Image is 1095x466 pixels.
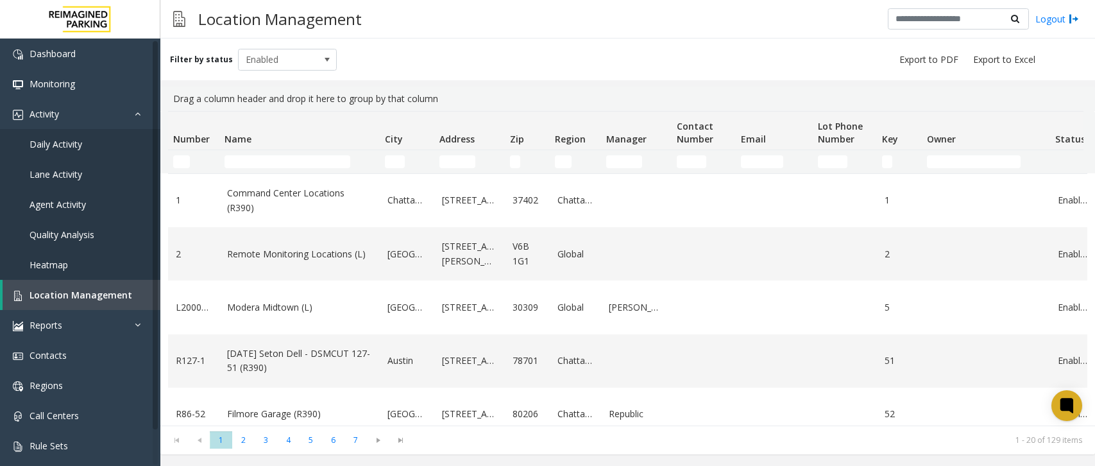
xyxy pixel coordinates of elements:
span: Address [439,133,475,145]
a: Enabled [1058,300,1087,315]
img: logout [1069,12,1079,26]
img: 'icon' [13,110,23,120]
input: Owner Filter [927,155,1021,168]
td: Key Filter [877,150,922,173]
span: Page 2 [232,431,255,449]
h3: Location Management [192,3,368,35]
span: Go to the last page [392,435,409,445]
td: Number Filter [168,150,219,173]
img: 'icon' [13,411,23,422]
span: Call Centers [30,410,79,422]
img: 'icon' [13,442,23,452]
a: Modera Midtown (L) [227,300,372,315]
input: Contact Number Filter [677,155,706,168]
div: Data table [160,111,1095,426]
span: Page 4 [277,431,300,449]
a: Chattanooga [557,354,593,368]
span: Go to the last page [389,431,412,449]
a: 2 [885,247,914,261]
span: Contacts [30,349,67,361]
img: 'icon' [13,80,23,90]
input: Name Filter [225,155,350,168]
input: Address Filter [439,155,475,168]
img: 'icon' [13,321,23,331]
span: Reports [30,319,62,331]
a: [GEOGRAPHIC_DATA] [387,300,427,315]
td: Status Filter [1050,150,1095,173]
a: [PERSON_NAME] [609,300,664,315]
a: Logout [1035,12,1079,26]
img: 'icon' [13,49,23,60]
a: Chattanooga [387,193,427,207]
span: Page 1 [210,431,232,449]
kendo-pager-info: 1 - 20 of 129 items [420,435,1082,445]
input: Number Filter [173,155,190,168]
input: Key Filter [882,155,892,168]
a: [STREET_ADDRESS] [442,300,497,315]
input: Zip Filter [510,155,520,168]
img: 'icon' [13,381,23,392]
span: Owner [927,133,956,145]
a: 80206 [513,407,542,421]
span: Email [741,133,766,145]
a: 2 [176,247,212,261]
a: Location Management [3,280,160,310]
span: Name [225,133,251,145]
input: Lot Phone Number Filter [818,155,847,168]
a: Global [557,247,593,261]
td: Address Filter [434,150,505,173]
span: City [385,133,403,145]
img: 'icon' [13,351,23,361]
img: 'icon' [13,291,23,301]
span: Daily Activity [30,138,82,150]
td: Zip Filter [505,150,550,173]
a: 78701 [513,354,542,368]
input: Region Filter [555,155,572,168]
span: Number [173,133,210,145]
th: Status [1050,112,1095,150]
a: [DATE] Seton Dell - DSMCUT 127-51 (R390) [227,347,372,375]
td: Contact Number Filter [672,150,736,173]
a: 1 [176,193,212,207]
td: Lot Phone Number Filter [813,150,877,173]
a: L20000500 [176,300,212,315]
a: [STREET_ADDRESS][PERSON_NAME] [442,239,497,268]
button: Export to Excel [968,51,1040,69]
a: Global [557,300,593,315]
a: 37402 [513,193,542,207]
input: Manager Filter [606,155,642,168]
span: Contact Number [677,120,713,145]
a: 1 [885,193,914,207]
a: Enabled [1058,354,1087,368]
a: Remote Monitoring Locations (L) [227,247,372,261]
span: Zip [510,133,524,145]
span: Agent Activity [30,198,86,211]
a: Command Center Locations (R390) [227,186,372,215]
td: Email Filter [736,150,813,173]
td: Manager Filter [601,150,672,173]
a: [STREET_ADDRESS] [442,354,497,368]
td: City Filter [380,150,434,173]
span: Page 7 [344,431,367,449]
span: Monitoring [30,78,75,90]
span: Dashboard [30,47,76,60]
a: 52 [885,407,914,421]
a: Enabled [1058,247,1087,261]
span: Go to the next page [369,435,387,445]
div: Drag a column header and drop it here to group by that column [168,87,1087,111]
span: Export to PDF [899,53,958,66]
a: 5 [885,300,914,315]
span: Export to Excel [973,53,1035,66]
span: Lane Activity [30,168,82,180]
a: Chattanooga [557,407,593,421]
button: Export to PDF [894,51,963,69]
span: Page 3 [255,431,277,449]
span: Page 6 [322,431,344,449]
span: Go to the next page [367,431,389,449]
span: Location Management [30,289,132,301]
input: City Filter [385,155,405,168]
a: R86-52 [176,407,212,421]
span: Page 5 [300,431,322,449]
a: [STREET_ADDRESS] [442,407,497,421]
a: R127-1 [176,354,212,368]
